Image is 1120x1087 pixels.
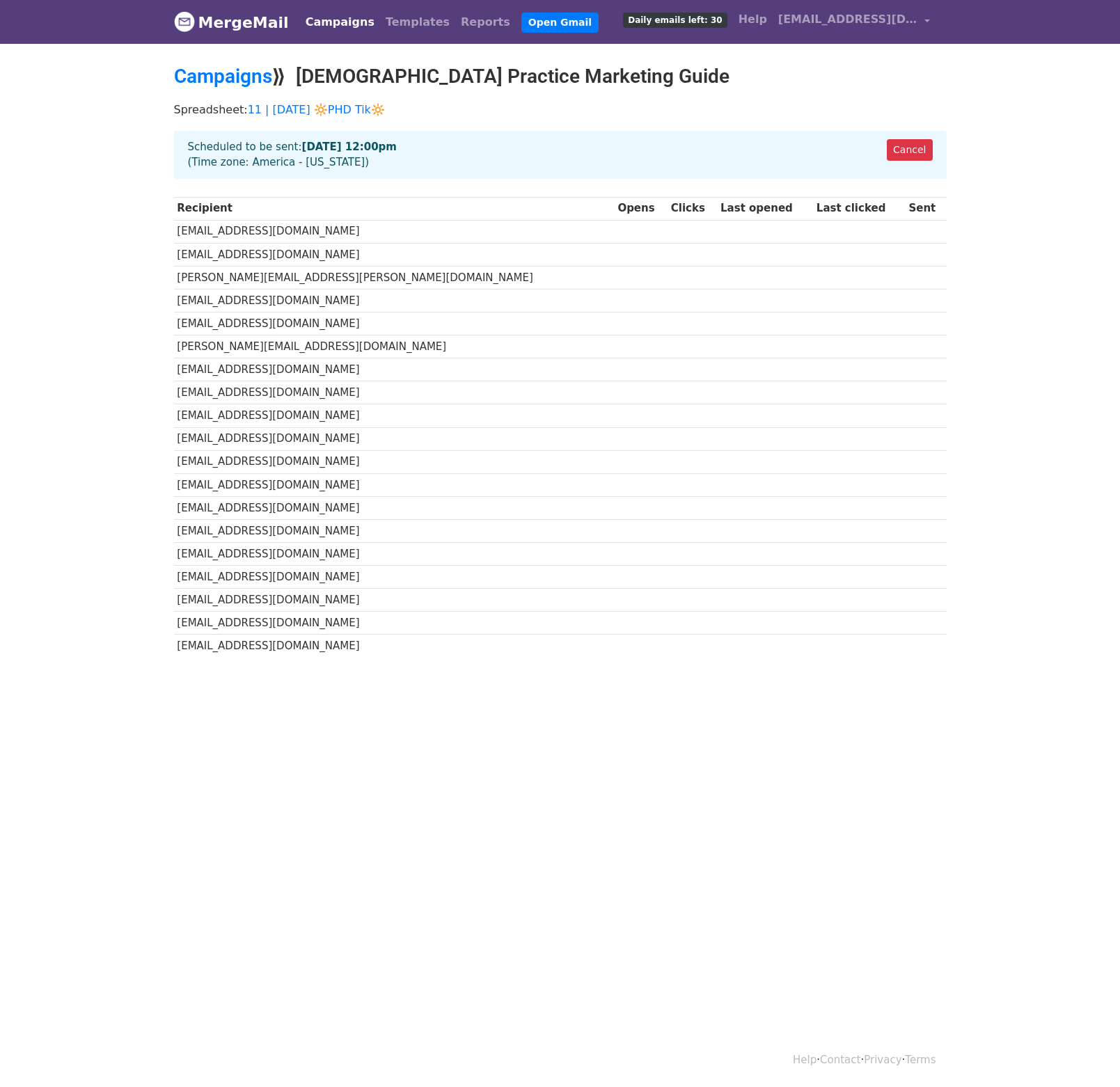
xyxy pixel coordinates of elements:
a: 11 | [DATE] 🔆PHD Tik🔆 [248,103,385,116]
td: [EMAIL_ADDRESS][DOMAIN_NAME] [174,450,615,473]
td: [EMAIL_ADDRESS][DOMAIN_NAME] [174,612,615,635]
td: [EMAIL_ADDRESS][DOMAIN_NAME] [174,496,615,519]
a: Cancel [887,139,932,161]
td: [EMAIL_ADDRESS][DOMAIN_NAME] [174,404,615,427]
a: Reports [455,8,516,36]
a: Help [793,1054,817,1066]
td: [EMAIL_ADDRESS][DOMAIN_NAME] [174,543,615,566]
th: Opens [615,197,668,220]
a: Open Gmail [521,13,599,33]
th: Clicks [668,197,717,220]
td: [EMAIL_ADDRESS][DOMAIN_NAME] [174,635,615,658]
th: Sent [906,197,947,220]
td: [EMAIL_ADDRESS][DOMAIN_NAME] [174,473,615,496]
td: [EMAIL_ADDRESS][DOMAIN_NAME] [174,220,615,243]
span: [EMAIL_ADDRESS][DOMAIN_NAME] [778,11,917,28]
td: [EMAIL_ADDRESS][DOMAIN_NAME] [174,427,615,450]
a: Templates [380,8,455,36]
a: MergeMail [174,8,289,37]
span: Daily emails left: 30 [623,13,727,28]
td: [EMAIL_ADDRESS][DOMAIN_NAME] [174,243,615,266]
th: Recipient [174,197,615,220]
td: [EMAIL_ADDRESS][DOMAIN_NAME] [174,312,615,335]
th: Last clicked [813,197,906,220]
p: Spreadsheet: [174,102,947,117]
td: [PERSON_NAME][EMAIL_ADDRESS][PERSON_NAME][DOMAIN_NAME] [174,266,615,289]
td: [EMAIL_ADDRESS][DOMAIN_NAME] [174,289,615,312]
a: Campaigns [300,8,380,36]
td: [EMAIL_ADDRESS][DOMAIN_NAME] [174,519,615,542]
th: Last opened [717,197,813,220]
img: MergeMail logo [174,11,195,32]
a: [EMAIL_ADDRESS][DOMAIN_NAME] [773,6,936,38]
td: [EMAIL_ADDRESS][DOMAIN_NAME] [174,566,615,589]
div: Scheduled to be sent: (Time zone: America - [US_STATE]) [174,131,947,179]
td: [EMAIL_ADDRESS][DOMAIN_NAME] [174,358,615,381]
td: [EMAIL_ADDRESS][DOMAIN_NAME] [174,381,615,404]
a: Help [733,6,773,33]
a: Terms [905,1054,936,1066]
a: Privacy [864,1054,901,1066]
h2: ⟫ [DEMOGRAPHIC_DATA] Practice Marketing Guide [174,65,947,88]
strong: [DATE] 12:00pm [302,141,397,153]
td: [EMAIL_ADDRESS][DOMAIN_NAME] [174,589,615,612]
td: [PERSON_NAME][EMAIL_ADDRESS][DOMAIN_NAME] [174,335,615,358]
a: Daily emails left: 30 [617,6,732,33]
a: Campaigns [174,65,272,88]
a: Contact [820,1054,860,1066]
